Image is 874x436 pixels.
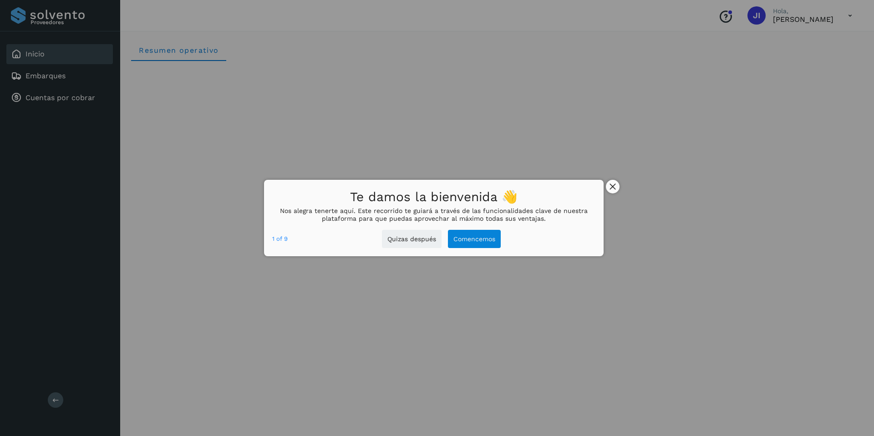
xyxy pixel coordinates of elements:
div: step 1 of 9 [272,234,288,244]
button: close, [606,180,620,193]
h1: Te damos la bienvenida 👋 [272,187,595,208]
button: Comencemos [448,230,501,248]
p: Nos alegra tenerte aquí. Este recorrido te guiará a través de las funcionalidades clave de nuestr... [272,207,595,223]
div: 1 of 9 [272,234,288,244]
div: Te damos la bienvenida 👋Nos alegra tenerte aquí. Este recorrido te guiará a través de las funcion... [264,180,604,257]
button: Quizas después [382,230,442,248]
